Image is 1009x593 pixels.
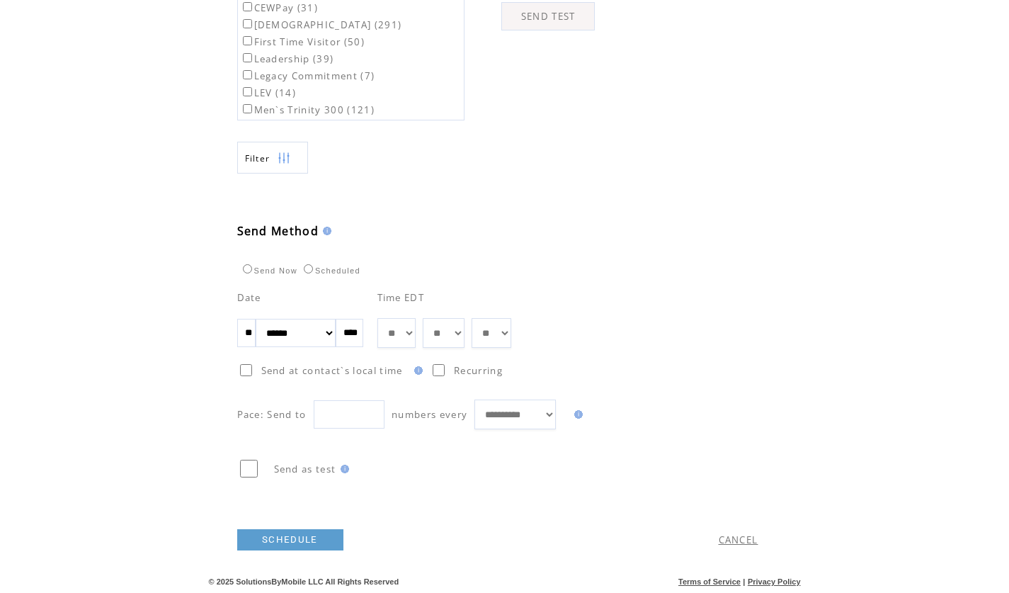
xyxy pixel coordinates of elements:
label: Leadership (39) [240,52,334,65]
span: Show filters [245,152,270,164]
input: Legacy Commitment (7) [243,70,252,79]
input: Leadership (39) [243,53,252,62]
label: First Time Visitor (50) [240,35,365,48]
label: Men`s Trinity 300 (121) [240,103,375,116]
input: Men`s Trinity 300 (121) [243,104,252,113]
img: filters.png [278,142,290,174]
span: Send as test [274,463,336,475]
label: LEV (14) [240,86,297,99]
input: Send Now [243,264,252,273]
span: Date [237,291,261,304]
a: SCHEDULE [237,529,343,550]
img: help.gif [336,465,349,473]
input: Scheduled [304,264,313,273]
a: CANCEL [719,533,758,546]
label: [DEMOGRAPHIC_DATA] (291) [240,18,402,31]
span: Send Method [237,223,319,239]
img: help.gif [319,227,331,235]
input: [DEMOGRAPHIC_DATA] (291) [243,19,252,28]
label: Scheduled [300,266,360,275]
span: Recurring [454,364,503,377]
span: | [743,577,745,586]
label: Legacy Commitment (7) [240,69,375,82]
span: Time EDT [377,291,425,304]
label: CEWPay (31) [240,1,319,14]
span: Pace: Send to [237,408,307,421]
input: First Time Visitor (50) [243,36,252,45]
img: help.gif [570,410,583,419]
a: Filter [237,142,308,174]
label: Send Now [239,266,297,275]
input: CEWPay (31) [243,2,252,11]
span: Send at contact`s local time [261,364,403,377]
a: Terms of Service [678,577,741,586]
a: Privacy Policy [748,577,801,586]
img: help.gif [410,366,423,375]
span: numbers every [392,408,467,421]
span: © 2025 SolutionsByMobile LLC All Rights Reserved [209,577,399,586]
input: LEV (14) [243,87,252,96]
a: SEND TEST [501,2,595,30]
